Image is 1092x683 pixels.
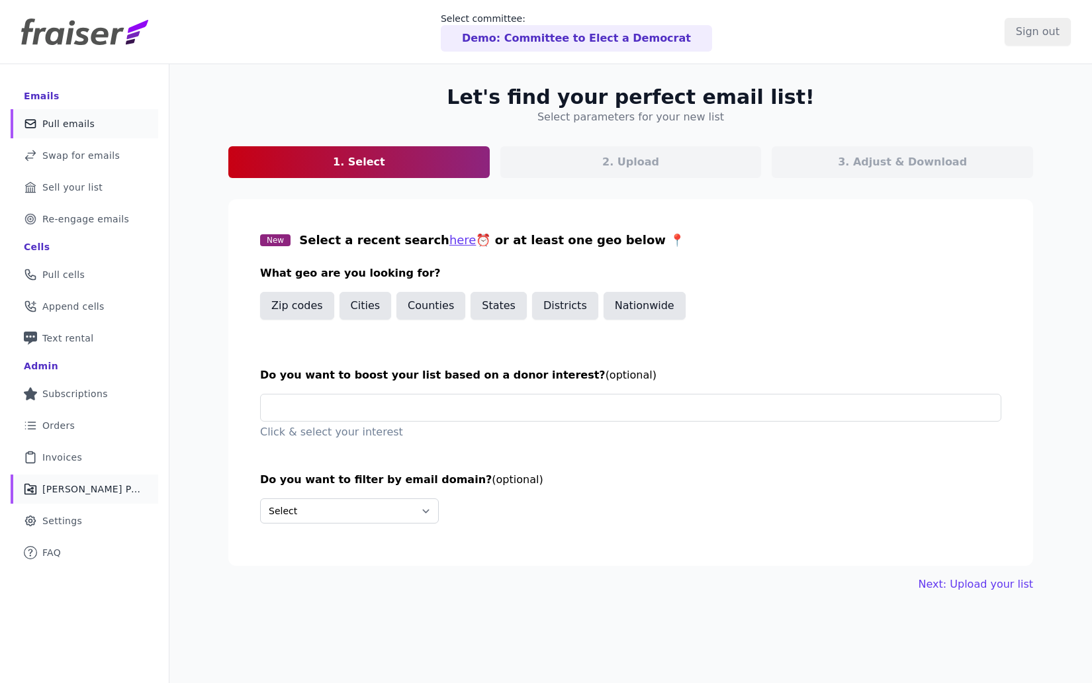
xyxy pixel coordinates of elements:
[11,292,158,321] a: Append cells
[471,292,527,320] button: States
[11,141,158,170] a: Swap for emails
[42,212,129,226] span: Re-engage emails
[260,292,334,320] button: Zip codes
[42,419,75,432] span: Orders
[441,12,712,52] a: Select committee: Demo: Committee to Elect a Democrat
[11,411,158,440] a: Orders
[1005,18,1071,46] input: Sign out
[449,231,477,250] button: here
[24,240,50,253] div: Cells
[11,443,158,472] a: Invoices
[260,369,606,381] span: Do you want to boost your list based on a donor interest?
[260,473,492,486] span: Do you want to filter by email domain?
[604,292,686,320] button: Nationwide
[838,154,967,170] p: 3. Adjust & Download
[11,205,158,234] a: Re-engage emails
[11,109,158,138] a: Pull emails
[260,265,1001,281] h3: What geo are you looking for?
[24,89,60,103] div: Emails
[228,146,490,178] a: 1. Select
[606,369,657,381] span: (optional)
[340,292,392,320] button: Cities
[602,154,659,170] p: 2. Upload
[11,260,158,289] a: Pull cells
[537,109,724,125] h4: Select parameters for your new list
[532,292,598,320] button: Districts
[24,359,58,373] div: Admin
[42,332,94,345] span: Text rental
[42,181,103,194] span: Sell your list
[42,387,108,400] span: Subscriptions
[42,546,61,559] span: FAQ
[11,506,158,535] a: Settings
[441,12,712,25] p: Select committee:
[11,324,158,353] a: Text rental
[260,424,1001,440] p: Click & select your interest
[42,149,120,162] span: Swap for emails
[11,173,158,202] a: Sell your list
[42,268,85,281] span: Pull cells
[42,451,82,464] span: Invoices
[462,30,691,46] p: Demo: Committee to Elect a Democrat
[919,576,1033,592] button: Next: Upload your list
[447,85,814,109] h2: Let's find your perfect email list!
[299,233,684,247] span: Select a recent search ⏰ or at least one geo below 📍
[260,234,291,246] span: New
[11,475,158,504] a: [PERSON_NAME] Performance
[42,300,105,313] span: Append cells
[11,538,158,567] a: FAQ
[42,482,142,496] span: [PERSON_NAME] Performance
[42,514,82,527] span: Settings
[11,379,158,408] a: Subscriptions
[333,154,385,170] p: 1. Select
[42,117,95,130] span: Pull emails
[396,292,465,320] button: Counties
[492,473,543,486] span: (optional)
[21,19,148,45] img: Fraiser Logo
